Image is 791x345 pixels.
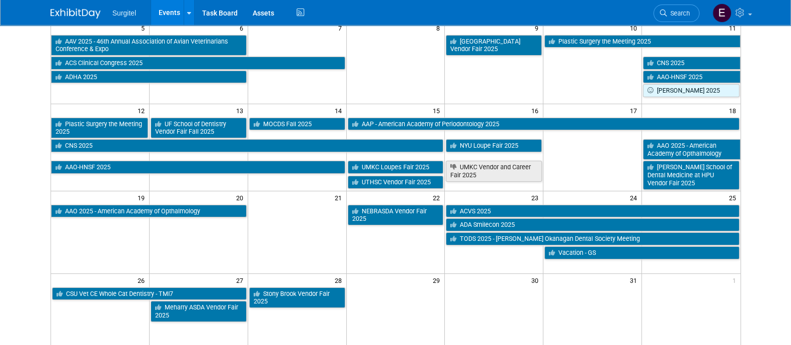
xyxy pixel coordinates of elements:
[530,191,543,204] span: 23
[544,246,739,259] a: Vacation - GS
[334,274,346,286] span: 28
[334,191,346,204] span: 21
[151,118,247,138] a: UF School of Dentistry Vendor Fair Fall 2025
[334,104,346,117] span: 14
[446,205,739,218] a: ACVS 2025
[137,274,149,286] span: 26
[113,9,136,17] span: Surgitel
[249,287,345,308] a: Stony Brook Vendor Fair 2025
[446,218,739,231] a: ADA Smilecon 2025
[530,274,543,286] span: 30
[653,5,699,22] a: Search
[728,22,740,34] span: 11
[239,22,248,34] span: 6
[446,161,542,181] a: UMKC Vendor and Career Fair 2025
[643,139,740,160] a: AAO 2025 - American Academy of Opthalmology
[643,84,739,97] a: [PERSON_NAME] 2025
[140,22,149,34] span: 5
[52,287,247,300] a: CSU Vet CE Whole Cat Dentistry - TMI7
[51,118,148,138] a: Plastic Surgery the Meeting 2025
[51,139,444,152] a: CNS 2025
[235,274,248,286] span: 27
[544,35,740,48] a: Plastic Surgery the Meeting 2025
[235,191,248,204] span: 20
[235,104,248,117] span: 13
[643,161,739,189] a: [PERSON_NAME] School of Dental Medicine at HPU Vendor Fair 2025
[348,118,739,131] a: AAP - American Academy of Periodontology 2025
[432,104,444,117] span: 15
[348,161,444,174] a: UMKC Loupes Fair 2025
[348,176,444,189] a: UTHSC Vendor Fair 2025
[137,191,149,204] span: 19
[51,9,101,19] img: ExhibitDay
[348,205,444,225] a: NEBRASDA Vendor Fair 2025
[51,161,345,174] a: AAO-HNSF 2025
[151,301,247,321] a: Meharry ASDA Vendor Fair 2025
[432,274,444,286] span: 29
[530,104,543,117] span: 16
[51,35,247,56] a: AAV 2025 - 46th Annual Association of Avian Veterinarians Conference & Expo
[728,191,740,204] span: 25
[629,22,641,34] span: 10
[51,71,247,84] a: ADHA 2025
[629,104,641,117] span: 17
[446,139,542,152] a: NYU Loupe Fair 2025
[667,10,690,17] span: Search
[51,57,345,70] a: ACS Clinical Congress 2025
[629,191,641,204] span: 24
[249,118,345,131] a: MOCDS Fall 2025
[534,22,543,34] span: 9
[712,4,731,23] img: Event Coordinator
[435,22,444,34] span: 8
[51,205,247,218] a: AAO 2025 - American Academy of Opthalmology
[629,274,641,286] span: 31
[643,71,740,84] a: AAO-HNSF 2025
[643,57,740,70] a: CNS 2025
[432,191,444,204] span: 22
[728,104,740,117] span: 18
[337,22,346,34] span: 7
[446,232,739,245] a: TODS 2025 - [PERSON_NAME] Okanagan Dental Society Meeting
[446,35,542,56] a: [GEOGRAPHIC_DATA] Vendor Fair 2025
[731,274,740,286] span: 1
[137,104,149,117] span: 12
